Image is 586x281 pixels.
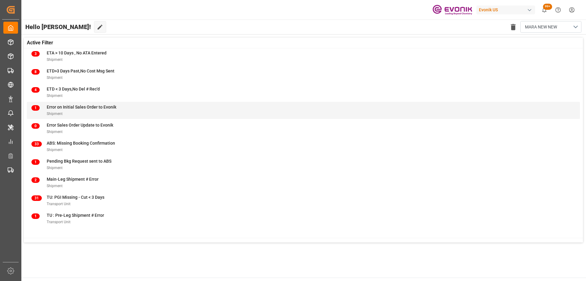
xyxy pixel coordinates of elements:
span: 1 [31,213,40,219]
button: show 100 new notifications [537,3,551,17]
div: Evonik US [476,6,535,14]
button: Evonik US [476,4,537,16]
span: 4 [31,87,40,93]
span: Error Sales Order Update to Evonik [47,123,113,128]
span: TU: PGI Missing - Cut < 3 Days [47,195,104,200]
span: 1 [31,159,40,165]
a: 31TU: PGI Missing - Cut < 3 DaysTransport Unit [31,194,575,207]
span: Shipment [47,76,63,80]
a: 1Error on Initial Sales Order to EvonikShipment [31,104,575,117]
button: Help Center [551,3,565,17]
span: 33 [31,141,42,147]
span: Error on Initial Sales Order to Evonik [47,105,116,109]
span: Shipment [47,94,63,98]
a: 1Pending Bkg Request sent to ABSShipment [31,158,575,171]
span: Pending Bkg Request sent to ABS [47,159,111,164]
a: 1TU : Pre-Leg Shipment # ErrorTransport Unit [31,212,575,225]
a: 2Main-Leg Shipment # ErrorShipment [31,176,575,189]
span: Main-Leg Shipment # Error [47,177,99,182]
span: 0 [31,123,40,129]
img: Evonik-brand-mark-Deep-Purple-RGB.jpeg_1700498283.jpeg [432,5,472,15]
span: 31 [31,195,42,201]
a: 4ETD < 3 Days,No Del # Rec'dShipment [31,86,575,99]
button: open menu [520,21,581,33]
span: ETD < 3 Days,No Del # Rec'd [47,87,100,91]
span: Active Filter [27,39,53,46]
span: 99+ [543,4,552,10]
span: ETA > 10 Days , No ATA Entered [47,50,107,55]
span: Shipment [47,148,63,152]
span: Shipment [47,57,63,62]
span: Shipment [47,112,63,116]
span: 8 [31,69,40,75]
span: Shipment [47,166,63,170]
span: Hello [PERSON_NAME]! [25,21,91,33]
a: 33ABS: Missing Booking ConfirmationShipment [31,140,575,153]
span: Transport Unit [47,202,71,206]
a: 3ETA > 10 Days , No ATA EnteredShipment [31,50,575,63]
a: 8ETD>3 Days Past,No Cost Msg SentShipment [31,68,575,81]
span: Transport Unit [47,220,71,224]
span: ETD>3 Days Past,No Cost Msg Sent [47,68,114,73]
span: 1 [31,105,40,111]
a: 0Error Sales Order Update to EvonikShipment [31,122,575,135]
span: MARA NEW NEW [525,24,557,30]
span: ABS: Missing Booking Confirmation [47,141,115,146]
span: 2 [31,177,40,183]
span: 3 [31,51,40,57]
span: Shipment [47,130,63,134]
span: TU : Pre-Leg Shipment # Error [47,213,104,218]
span: Shipment [47,184,63,188]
